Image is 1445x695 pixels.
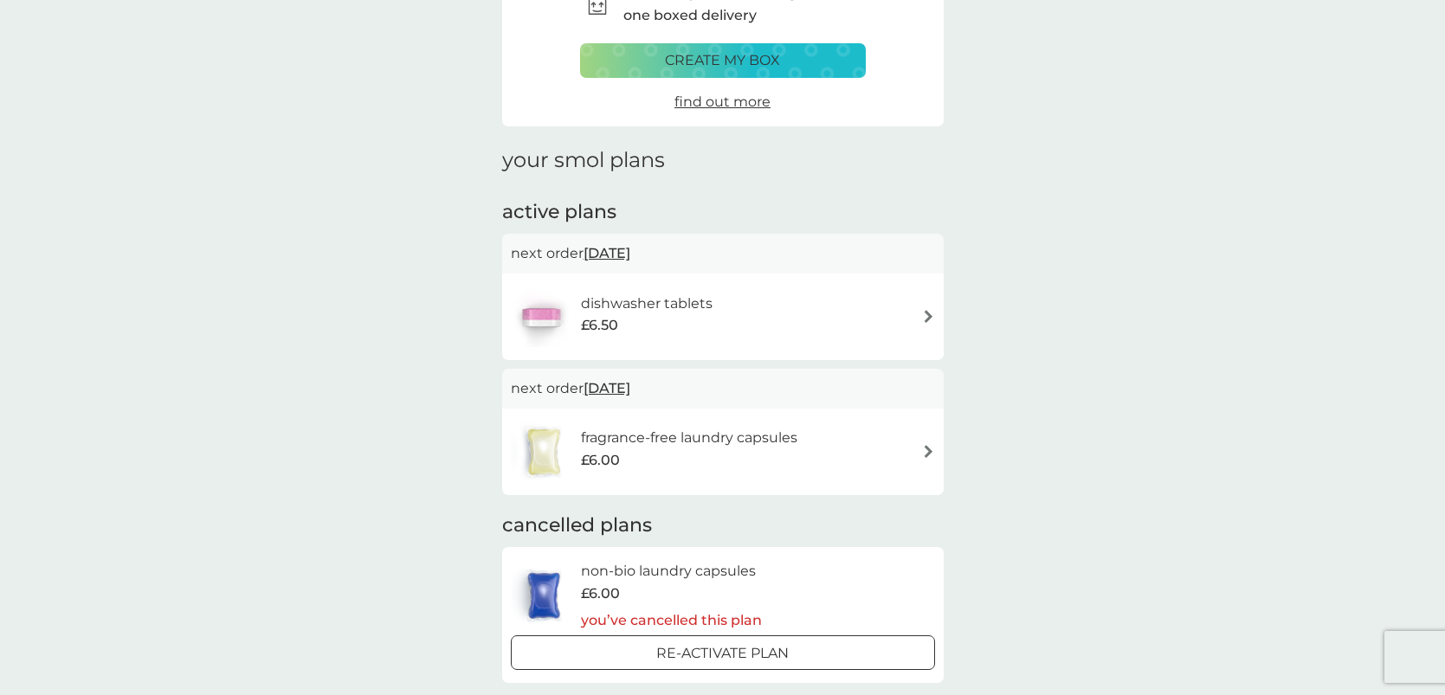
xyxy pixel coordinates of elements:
[922,310,935,323] img: arrow right
[581,449,620,472] span: £6.00
[511,286,571,347] img: dishwasher tablets
[656,642,789,665] p: Re-activate Plan
[502,512,944,539] h2: cancelled plans
[665,49,780,72] p: create my box
[581,427,797,449] h6: fragrance-free laundry capsules
[502,199,944,226] h2: active plans
[502,148,944,173] h1: your smol plans
[674,93,771,110] span: find out more
[581,293,713,315] h6: dishwasher tablets
[584,371,630,405] span: [DATE]
[674,91,771,113] a: find out more
[581,582,620,605] span: £6.00
[584,236,630,270] span: [DATE]
[511,377,935,400] p: next order
[581,560,762,582] h6: non-bio laundry capsules
[580,43,866,78] button: create my box
[581,314,618,337] span: £6.50
[922,445,935,458] img: arrow right
[511,422,577,482] img: fragrance-free laundry capsules
[511,635,935,670] button: Re-activate Plan
[511,565,577,626] img: non-bio laundry capsules
[581,609,762,632] p: you’ve cancelled this plan
[511,242,935,265] p: next order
